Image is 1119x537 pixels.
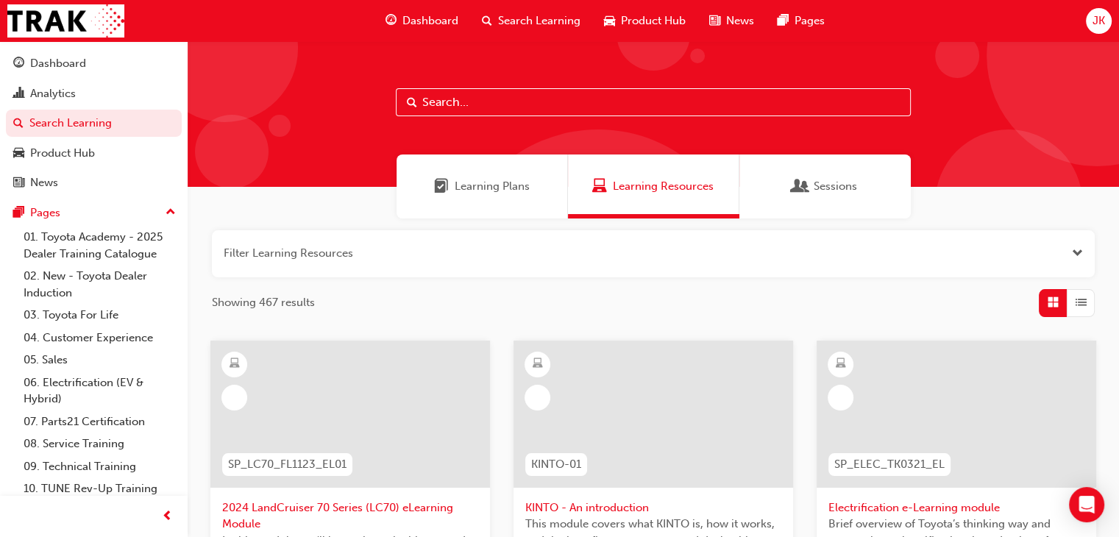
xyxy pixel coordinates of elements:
[18,371,182,410] a: 06. Electrification (EV & Hybrid)
[739,154,911,218] a: SessionsSessions
[6,47,182,199] button: DashboardAnalyticsSearch LearningProduct HubNews
[212,294,315,311] span: Showing 467 results
[814,178,857,195] span: Sessions
[1048,294,1059,311] span: Grid
[13,147,24,160] span: car-icon
[30,55,86,72] div: Dashboard
[6,140,182,167] a: Product Hub
[592,6,697,36] a: car-iconProduct Hub
[397,154,568,218] a: Learning PlansLearning Plans
[1093,13,1105,29] span: JK
[13,207,24,220] span: pages-icon
[455,178,530,195] span: Learning Plans
[30,85,76,102] div: Analytics
[230,355,240,374] span: learningResourceType_ELEARNING-icon
[828,499,1084,516] span: Electrification e-Learning module
[374,6,470,36] a: guage-iconDashboard
[795,13,825,29] span: Pages
[1076,294,1087,311] span: List
[18,433,182,455] a: 08. Service Training
[1072,245,1083,262] button: Open the filter
[6,169,182,196] a: News
[407,94,417,111] span: Search
[30,205,60,221] div: Pages
[222,499,478,533] span: 2024 LandCruiser 70 Series (LC70) eLearning Module
[482,12,492,30] span: search-icon
[13,57,24,71] span: guage-icon
[621,13,686,29] span: Product Hub
[604,12,615,30] span: car-icon
[470,6,592,36] a: search-iconSearch Learning
[386,12,397,30] span: guage-icon
[18,477,182,500] a: 10. TUNE Rev-Up Training
[1086,8,1112,34] button: JK
[30,174,58,191] div: News
[498,13,580,29] span: Search Learning
[836,355,846,374] span: learningResourceType_ELEARNING-icon
[434,178,449,195] span: Learning Plans
[18,265,182,304] a: 02. New - Toyota Dealer Induction
[13,88,24,101] span: chart-icon
[18,455,182,478] a: 09. Technical Training
[6,110,182,137] a: Search Learning
[533,355,543,374] span: learningResourceType_ELEARNING-icon
[18,349,182,371] a: 05. Sales
[726,13,754,29] span: News
[18,327,182,349] a: 04. Customer Experience
[166,203,176,222] span: up-icon
[834,456,945,473] span: SP_ELEC_TK0321_EL
[709,12,720,30] span: news-icon
[6,80,182,107] a: Analytics
[6,199,182,227] button: Pages
[6,50,182,77] a: Dashboard
[162,508,173,526] span: prev-icon
[778,12,789,30] span: pages-icon
[18,226,182,265] a: 01. Toyota Academy - 2025 Dealer Training Catalogue
[568,154,739,218] a: Learning ResourcesLearning Resources
[402,13,458,29] span: Dashboard
[396,88,911,116] input: Search...
[7,4,124,38] img: Trak
[613,178,714,195] span: Learning Resources
[228,456,347,473] span: SP_LC70_FL1123_EL01
[531,456,581,473] span: KINTO-01
[18,410,182,433] a: 07. Parts21 Certification
[697,6,766,36] a: news-iconNews
[525,499,781,516] span: KINTO - An introduction
[1069,487,1104,522] div: Open Intercom Messenger
[13,177,24,190] span: news-icon
[592,178,607,195] span: Learning Resources
[13,117,24,130] span: search-icon
[766,6,836,36] a: pages-iconPages
[793,178,808,195] span: Sessions
[30,145,95,162] div: Product Hub
[18,304,182,327] a: 03. Toyota For Life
